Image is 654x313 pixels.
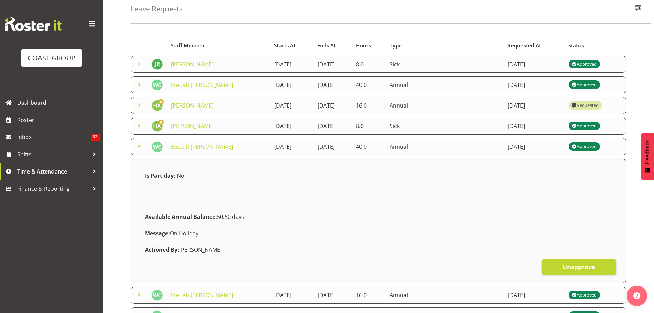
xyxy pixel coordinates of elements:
div: Approved [572,81,597,89]
button: Filter Employees [631,1,645,16]
img: hendrix-amani9069.jpg [152,121,163,132]
td: [DATE] [313,287,352,304]
td: [DATE] [504,97,564,114]
span: Inbox [17,132,91,142]
td: [DATE] [270,118,313,135]
span: Shifts [17,149,89,159]
td: [DATE] [313,118,352,135]
strong: Available Annual Balance: [145,213,217,221]
div: 50.50 days [141,209,616,225]
td: Annual [386,76,503,93]
span: Dashboard [17,98,100,108]
img: jaxon-ryan11289.jpg [152,59,163,70]
strong: Message: [145,230,170,237]
div: Approved [572,143,597,151]
td: Sick [386,56,503,73]
span: Type [390,42,402,49]
div: Requested [572,101,599,110]
td: 8.0 [352,118,386,135]
span: Finance & Reporting [17,183,89,194]
td: [DATE] [270,287,313,304]
div: [PERSON_NAME] [141,242,616,258]
td: [DATE] [270,76,313,93]
a: [PERSON_NAME] [171,102,214,109]
div: Approved [572,291,597,299]
div: COAST GROUP [28,53,76,63]
td: [DATE] [504,56,564,73]
td: 40.0 [352,76,386,93]
td: Annual [386,97,503,114]
span: Ends At [317,42,336,49]
td: [DATE] [504,138,564,155]
button: Unapprove [542,259,616,275]
span: Roster [17,115,100,125]
td: [DATE] [504,118,564,135]
td: 16.0 [352,287,386,304]
div: Approved [572,60,597,68]
td: Annual [386,287,503,304]
img: help-xxl-2.png [633,292,640,299]
td: [DATE] [270,97,313,114]
a: Eteuati [PERSON_NAME] [171,291,233,299]
span: 62 [91,134,100,141]
td: [DATE] [313,56,352,73]
a: [PERSON_NAME] [171,122,214,130]
strong: Is Part day: [145,172,175,179]
span: Staff Member [171,42,205,49]
span: Starts At [274,42,296,49]
td: 16.0 [352,97,386,114]
h4: Leave Requests [130,5,183,13]
td: [DATE] [270,138,313,155]
div: Approved [572,122,597,130]
img: waddie-carlton5073.jpg [152,290,163,301]
div: On Holiday [141,225,616,242]
td: [DATE] [270,56,313,73]
img: waddie-carlton5073.jpg [152,141,163,152]
button: Feedback - Show survey [641,133,654,180]
a: Eteuati [PERSON_NAME] [171,81,233,89]
span: Feedback [644,140,651,164]
td: [DATE] [504,287,564,304]
span: Requested At [507,42,541,49]
td: [DATE] [313,97,352,114]
span: Status [568,42,584,49]
span: No [177,172,184,179]
td: [DATE] [504,76,564,93]
img: waddie-carlton5073.jpg [152,79,163,90]
td: 40.0 [352,138,386,155]
td: [DATE] [313,76,352,93]
td: 8.0 [352,56,386,73]
td: Sick [386,118,503,135]
img: hendrix-amani9069.jpg [152,100,163,111]
span: Unapprove [563,262,595,271]
span: Hours [356,42,371,49]
strong: Actioned By: [145,246,179,254]
a: [PERSON_NAME] [171,60,214,68]
a: Eteuati [PERSON_NAME] [171,143,233,150]
td: [DATE] [313,138,352,155]
span: Time & Attendance [17,166,89,177]
td: Annual [386,138,503,155]
img: Rosterit website logo [5,17,62,31]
